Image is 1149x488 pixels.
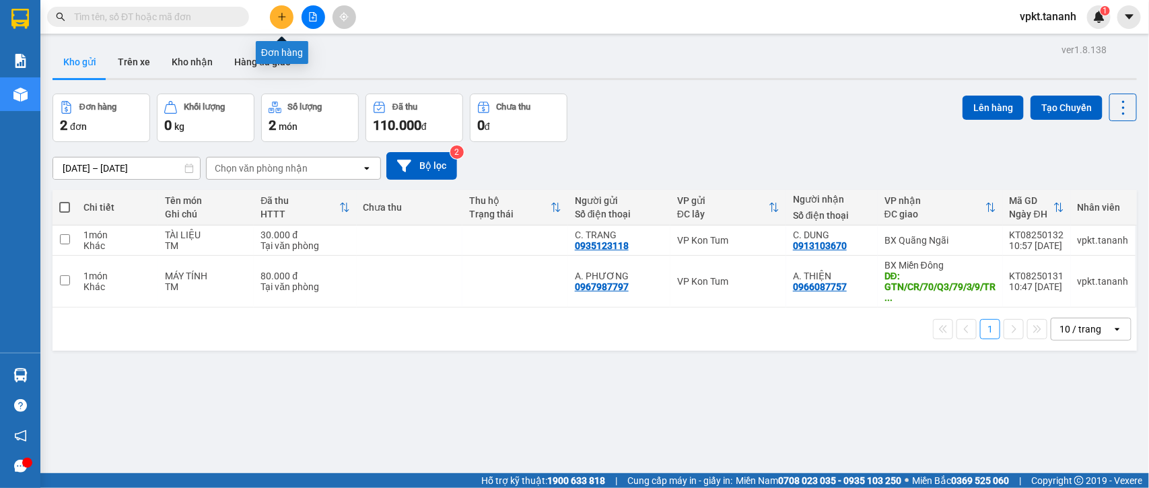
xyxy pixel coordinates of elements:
[884,260,996,271] div: BX Miền Đông
[1059,322,1101,336] div: 10 / trang
[421,121,427,132] span: đ
[963,96,1024,120] button: Lên hàng
[1112,324,1123,335] svg: open
[481,473,605,488] span: Hỗ trợ kỹ thuật:
[10,87,108,103] div: 30.000
[575,209,664,219] div: Số điện thoại
[1078,276,1129,287] div: vpkt.tananh
[269,117,276,133] span: 2
[11,11,106,44] div: VP Kon Tum
[627,473,732,488] span: Cung cấp máy in - giấy in:
[288,102,322,112] div: Số lượng
[1010,195,1053,206] div: Mã GD
[165,271,247,281] div: MÁY TÍNH
[10,88,31,102] span: CR :
[951,475,1009,486] strong: 0369 525 060
[1010,281,1064,292] div: 10:47 [DATE]
[497,102,531,112] div: Chưa thu
[912,473,1009,488] span: Miền Bắc
[174,121,184,132] span: kg
[308,12,318,22] span: file-add
[256,41,308,64] div: Đơn hàng
[793,271,871,281] div: A. THIỆN
[184,102,225,112] div: Khối lượng
[1061,42,1107,57] div: ver 1.8.138
[462,190,568,225] th: Toggle SortBy
[477,117,485,133] span: 0
[279,121,298,132] span: món
[884,235,996,246] div: BX Quãng Ngãi
[260,195,339,206] div: Đã thu
[470,94,567,142] button: Chưa thu0đ
[1101,6,1110,15] sup: 1
[13,88,28,102] img: warehouse-icon
[79,102,116,112] div: Đơn hàng
[13,54,28,68] img: solution-icon
[11,9,29,29] img: logo-vxr
[165,281,247,292] div: TM
[884,195,985,206] div: VP nhận
[83,271,151,281] div: 1 món
[14,399,27,412] span: question-circle
[13,368,28,382] img: warehouse-icon
[677,209,769,219] div: ĐC lấy
[1010,209,1053,219] div: Ngày ĐH
[615,473,617,488] span: |
[1103,6,1107,15] span: 1
[1010,271,1064,281] div: KT08250131
[793,194,871,205] div: Người nhận
[115,13,147,27] span: Nhận:
[361,163,372,174] svg: open
[905,478,909,483] span: ⚪️
[223,46,302,78] button: Hàng đã giao
[270,5,293,29] button: plus
[469,195,551,206] div: Thu hộ
[165,195,247,206] div: Tên món
[260,240,349,251] div: Tại văn phòng
[575,281,629,292] div: 0967987797
[1074,476,1084,485] span: copyright
[386,152,457,180] button: Bộ lọc
[793,240,847,251] div: 0913103670
[884,271,996,303] div: DĐ: GTN/CR/70/Q3/79/3/9/TRẦN VĂN ĐAN/P9
[161,46,223,78] button: Kho nhận
[339,12,349,22] span: aim
[373,117,421,133] span: 110.000
[1009,8,1087,25] span: vpkt.tananh
[1078,202,1129,213] div: Nhân viên
[277,12,287,22] span: plus
[302,5,325,29] button: file-add
[575,240,629,251] div: 0935123118
[115,44,223,60] div: C. DUNG
[1010,230,1064,240] div: KT08250132
[793,230,871,240] div: C. DUNG
[884,292,893,303] span: ...
[56,12,65,22] span: search
[260,281,349,292] div: Tại văn phòng
[11,13,32,27] span: Gửi:
[11,60,106,79] div: 0935123118
[363,202,456,213] div: Chưa thu
[677,195,769,206] div: VP gửi
[1031,96,1103,120] button: Tạo Chuyến
[392,102,417,112] div: Đã thu
[980,319,1000,339] button: 1
[74,9,233,24] input: Tìm tên, số ĐT hoặc mã đơn
[1019,473,1021,488] span: |
[575,230,664,240] div: C. TRANG
[575,271,664,281] div: A. PHƯƠNG
[260,209,339,219] div: HTTT
[83,240,151,251] div: Khác
[736,473,901,488] span: Miền Nam
[83,230,151,240] div: 1 món
[60,117,67,133] span: 2
[164,117,172,133] span: 0
[793,281,847,292] div: 0966087757
[485,121,490,132] span: đ
[107,46,161,78] button: Trên xe
[115,60,223,79] div: 0913103670
[365,94,463,142] button: Đã thu110.000đ
[260,271,349,281] div: 80.000 đ
[260,230,349,240] div: 30.000 đ
[53,46,107,78] button: Kho gửi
